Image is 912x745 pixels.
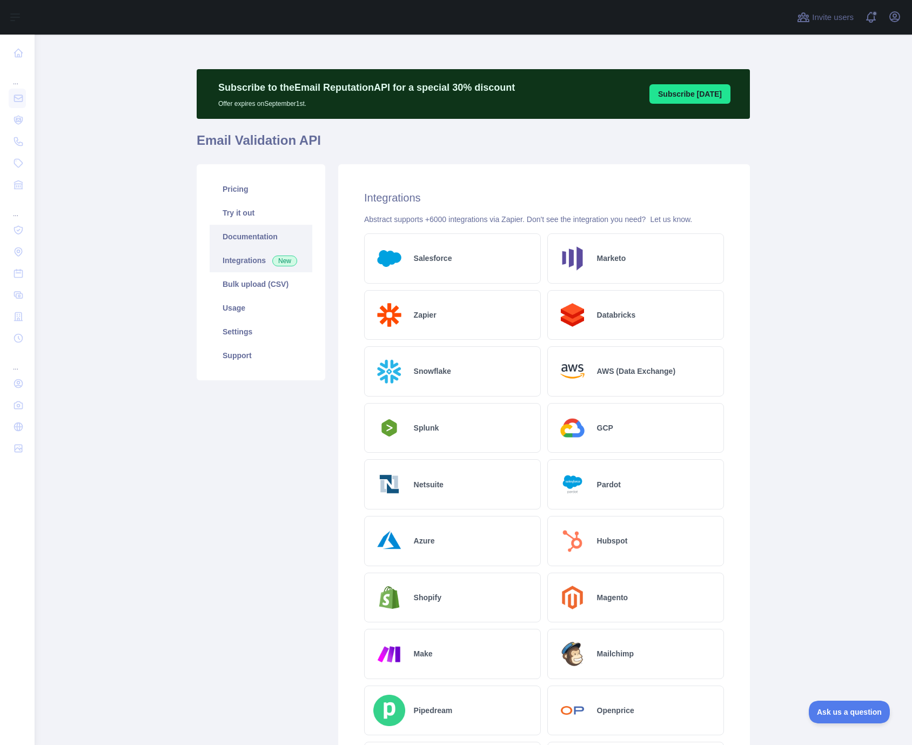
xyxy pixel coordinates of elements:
[414,422,439,433] h2: Splunk
[556,468,588,500] img: Logo
[556,299,588,331] img: Logo
[373,468,405,500] img: Logo
[373,525,405,557] img: Logo
[210,272,312,296] a: Bulk upload (CSV)
[597,705,634,716] h2: Openprice
[218,95,515,108] p: Offer expires on September 1st.
[414,479,444,490] h2: Netsuite
[556,355,588,387] img: Logo
[9,350,26,372] div: ...
[272,256,297,266] span: New
[414,253,452,264] h2: Salesforce
[210,320,312,344] a: Settings
[218,80,515,95] p: Subscribe to the Email Reputation API for a special 30 % discount
[414,310,437,320] h2: Zapier
[210,296,312,320] a: Usage
[364,214,724,225] div: Abstract supports +6000 integrations via Zapier. Don't see the integration you need?
[414,648,433,659] h2: Make
[556,525,588,557] img: Logo
[414,535,435,546] h2: Azure
[373,416,405,440] img: Logo
[197,132,750,158] h1: Email Validation API
[373,243,405,274] img: Logo
[597,535,628,546] h2: Hubspot
[597,253,626,264] h2: Marketo
[812,11,854,24] span: Invite users
[597,592,628,603] h2: Magento
[373,695,405,727] img: Logo
[9,197,26,218] div: ...
[414,366,451,377] h2: Snowflake
[373,299,405,331] img: Logo
[556,638,588,670] img: Logo
[414,592,441,603] h2: Shopify
[373,582,405,614] img: Logo
[597,648,634,659] h2: Mailchimp
[210,201,312,225] a: Try it out
[649,84,730,104] button: Subscribe [DATE]
[650,215,692,224] a: Let us know.
[9,65,26,86] div: ...
[556,412,588,444] img: Logo
[414,705,453,716] h2: Pipedream
[210,225,312,249] a: Documentation
[556,695,588,727] img: Logo
[795,9,856,26] button: Invite users
[364,190,724,205] h2: Integrations
[597,479,621,490] h2: Pardot
[556,582,588,614] img: Logo
[373,355,405,387] img: Logo
[597,310,636,320] h2: Databricks
[809,701,890,723] iframe: Toggle Customer Support
[597,366,675,377] h2: AWS (Data Exchange)
[210,344,312,367] a: Support
[210,249,312,272] a: Integrations New
[373,638,405,670] img: Logo
[556,243,588,274] img: Logo
[597,422,613,433] h2: GCP
[210,177,312,201] a: Pricing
